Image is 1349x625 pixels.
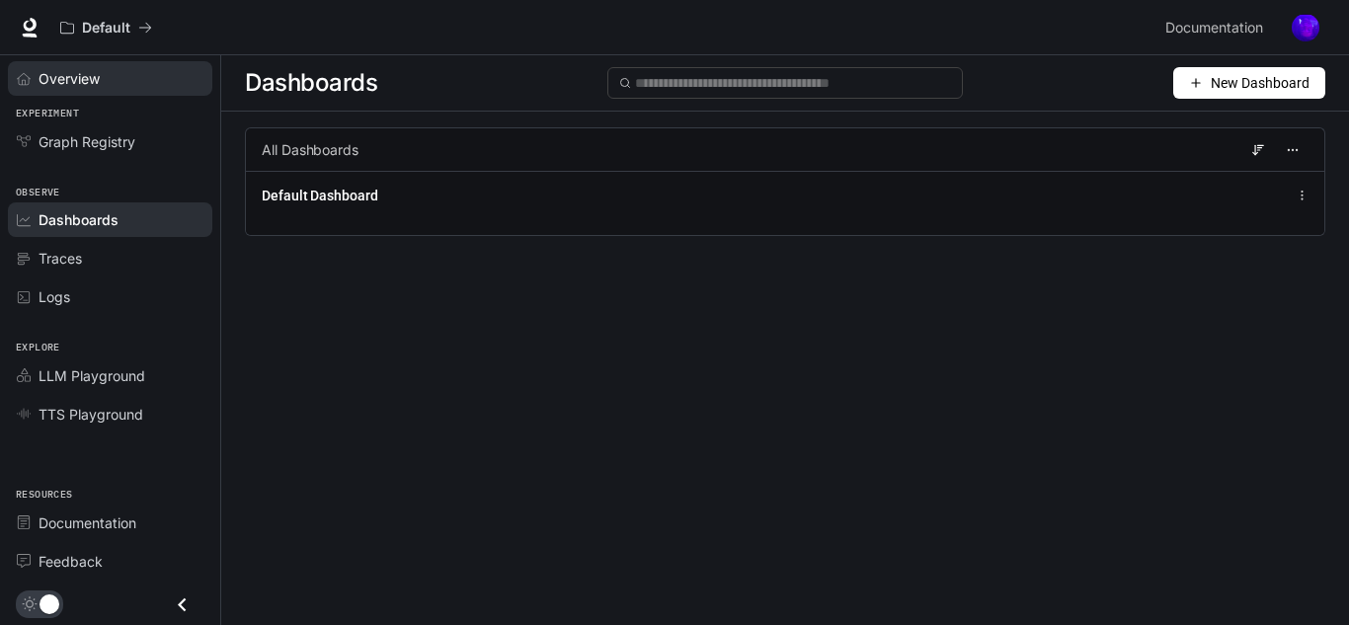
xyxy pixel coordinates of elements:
[39,551,103,572] span: Feedback
[1165,16,1263,40] span: Documentation
[82,20,130,37] p: Default
[40,592,59,614] span: Dark mode toggle
[8,124,212,159] a: Graph Registry
[39,286,70,307] span: Logs
[39,248,82,269] span: Traces
[39,365,145,386] span: LLM Playground
[8,202,212,237] a: Dashboards
[245,63,377,103] span: Dashboards
[8,61,212,96] a: Overview
[8,279,212,314] a: Logs
[1157,8,1278,47] a: Documentation
[39,512,136,533] span: Documentation
[39,404,143,425] span: TTS Playground
[1286,8,1325,47] button: User avatar
[8,397,212,431] a: TTS Playground
[160,585,204,625] button: Close drawer
[8,506,212,540] a: Documentation
[39,68,100,89] span: Overview
[1292,14,1319,41] img: User avatar
[39,209,119,230] span: Dashboards
[51,8,161,47] button: All workspaces
[8,241,212,275] a: Traces
[8,544,212,579] a: Feedback
[1173,67,1325,99] button: New Dashboard
[8,358,212,393] a: LLM Playground
[39,131,135,152] span: Graph Registry
[262,140,358,160] span: All Dashboards
[262,186,378,205] a: Default Dashboard
[1211,72,1309,94] span: New Dashboard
